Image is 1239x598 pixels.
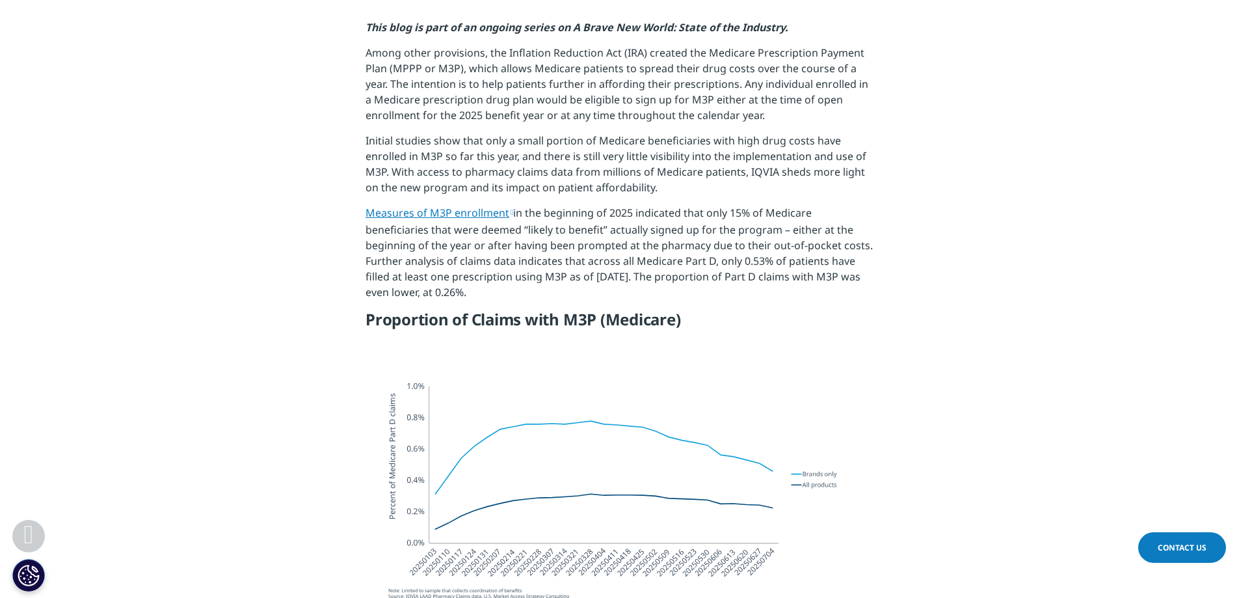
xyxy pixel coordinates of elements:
p: Among other provisions, the Inflation Reduction Act (IRA) created the Medicare Prescription Payme... [366,45,873,133]
a: Measures of M3P enrollment [366,206,513,220]
p: in the beginning of 2025 indicated that only 15% of Medicare beneficiaries that were deemed “like... [366,205,873,310]
em: This blog is part of an ongoing series on A Brave New World: State of the Industry. [366,20,788,34]
span: Contact Us [1158,542,1206,553]
button: Cookies Settings [12,559,45,591]
h5: Proportion of Claims with M3P (Medicare) [366,310,873,339]
p: Initial studies show that only a small portion of Medicare beneficiaries with high drug costs hav... [366,133,873,205]
a: Contact Us [1138,532,1226,563]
